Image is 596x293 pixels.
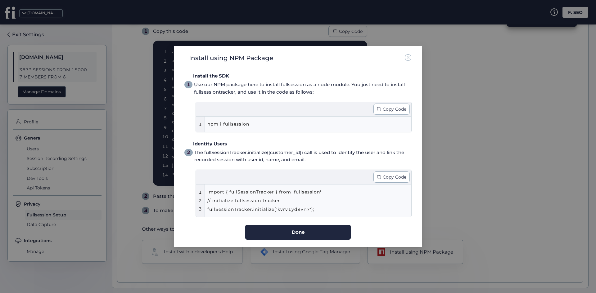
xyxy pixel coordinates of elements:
span: Copy Code [383,174,406,180]
div: Install using NPM Package [189,53,273,63]
div: import { fullSessionTracker } from 'fullsession' // initialize fullsession tracker fullSessionTra... [207,188,387,214]
div: 1 [199,189,202,196]
div: 1 [199,121,202,128]
div: 2 [199,197,202,204]
span: Done [292,229,305,236]
div: 3 [199,206,202,212]
span: Copy Code [383,106,406,113]
div: Identity Users [193,140,412,148]
button: Done [245,225,351,240]
div: The fullSessionTracker.initialize([customer_id]) call is used to identify the user and link the r... [194,149,412,163]
div: 2 [187,149,190,156]
div: Install the SDK [193,73,412,80]
div: Use our NPM package here to install fullsession as a node module. You just need to install fullse... [194,81,412,95]
div: 1 [187,81,190,89]
div: npm i fullsession [207,120,387,129]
